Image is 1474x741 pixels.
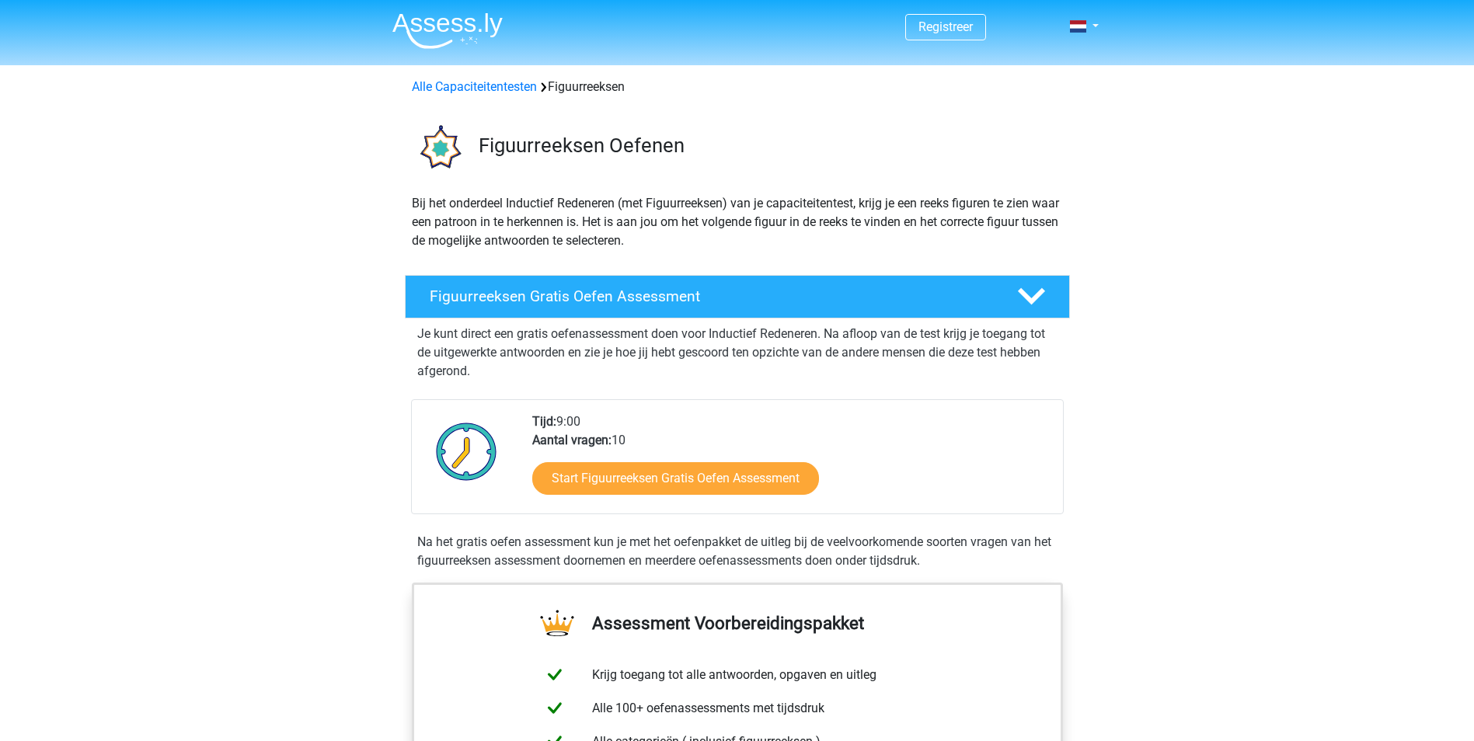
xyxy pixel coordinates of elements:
a: Registreer [918,19,973,34]
a: Start Figuurreeksen Gratis Oefen Assessment [532,462,819,495]
b: Tijd: [532,414,556,429]
b: Aantal vragen: [532,433,612,447]
div: Figuurreeksen [406,78,1069,96]
img: Klok [427,412,506,490]
p: Bij het onderdeel Inductief Redeneren (met Figuurreeksen) van je capaciteitentest, krijg je een r... [412,194,1063,250]
a: Alle Capaciteitentesten [412,79,537,94]
a: Figuurreeksen Gratis Oefen Assessment [399,275,1076,318]
div: 9:00 10 [521,412,1062,513]
h3: Figuurreeksen Oefenen [479,134,1058,158]
h4: Figuurreeksen Gratis Oefen Assessment [430,287,992,305]
img: Assessly [392,12,503,49]
img: figuurreeksen [406,115,472,181]
div: Na het gratis oefen assessment kun je met het oefenpakket de uitleg bij de veelvoorkomende soorte... [411,533,1064,570]
p: Je kunt direct een gratis oefenassessment doen voor Inductief Redeneren. Na afloop van de test kr... [417,325,1058,381]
